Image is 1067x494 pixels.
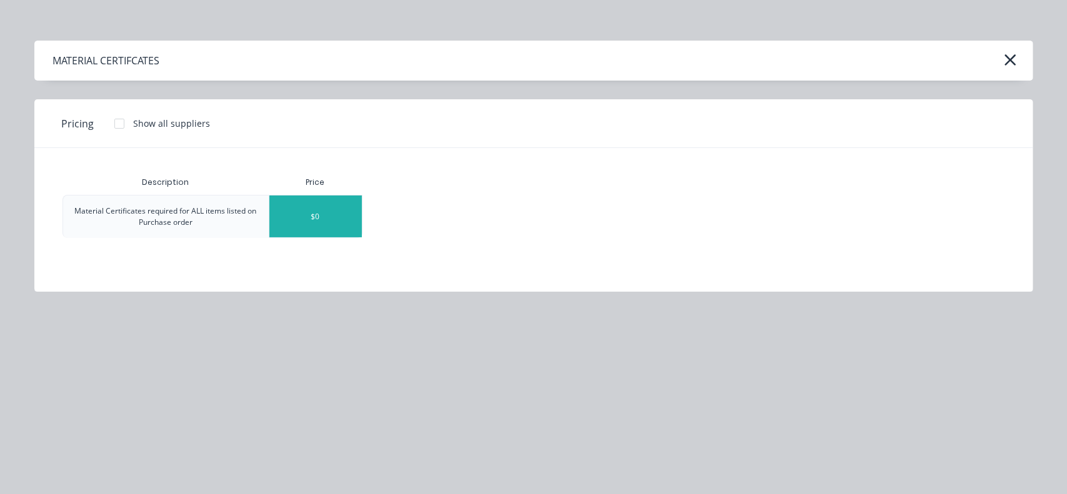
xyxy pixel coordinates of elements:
div: $0 [269,195,362,237]
div: Description [132,167,199,198]
div: Price [269,170,363,195]
div: Show all suppliers [134,117,211,130]
span: Pricing [62,116,94,131]
div: Material Certificates required for ALL items listed on Purchase order [73,205,259,228]
div: MATERIAL CERTIFCATES [53,53,160,68]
